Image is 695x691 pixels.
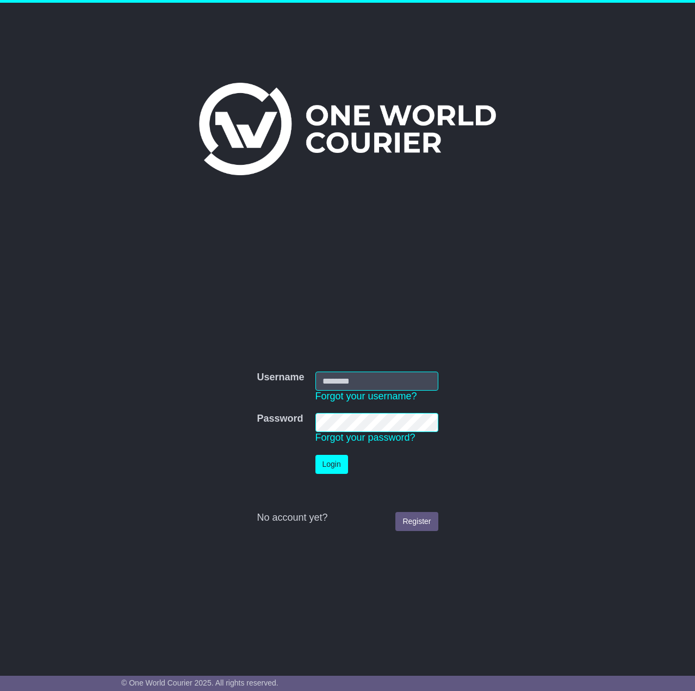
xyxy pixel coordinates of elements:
[315,432,415,443] a: Forgot your password?
[257,413,303,425] label: Password
[199,83,496,175] img: One World
[257,372,304,384] label: Username
[315,391,417,402] a: Forgot your username?
[121,678,278,687] span: © One World Courier 2025. All rights reserved.
[315,455,348,474] button: Login
[395,512,438,531] a: Register
[257,512,438,524] div: No account yet?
